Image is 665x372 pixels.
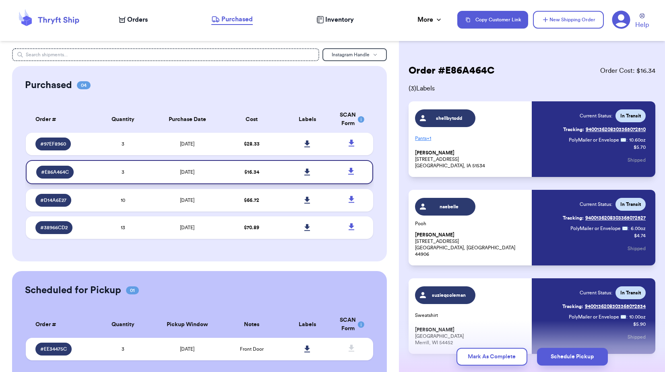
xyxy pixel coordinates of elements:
[415,327,527,346] p: [GEOGRAPHIC_DATA] Merrill, WI 54452
[244,225,259,230] span: $ 70.89
[409,64,495,77] h2: Order # E86A464C
[279,106,335,133] th: Labels
[563,212,646,224] a: Tracking:9400136208303365072527
[316,15,354,25] a: Inventory
[628,151,646,169] button: Shipped
[122,170,124,175] span: 3
[325,15,354,25] span: Inventory
[570,226,628,231] span: PolyMailer or Envelope ✉️
[41,169,69,175] span: # E86A464C
[430,203,468,210] span: naebelle
[127,15,148,25] span: Orders
[563,123,646,136] a: Tracking:9400136208303365072510
[26,106,95,133] th: Order #
[628,225,629,232] span: :
[620,290,641,296] span: In Transit
[620,201,641,208] span: In Transit
[224,106,279,133] th: Cost
[224,311,279,338] th: Notes
[121,198,125,203] span: 10
[417,15,443,25] div: More
[244,198,259,203] span: $ 66.72
[635,20,649,30] span: Help
[415,150,454,156] span: [PERSON_NAME]
[629,314,646,320] span: 10.00 oz
[95,106,151,133] th: Quantity
[151,311,224,338] th: Pickup Window
[580,113,612,119] span: Current Status:
[631,225,646,232] span: 6.00 oz
[628,328,646,346] button: Shipped
[569,314,626,319] span: PolyMailer or Envelope ✉️
[240,347,264,351] span: Front Door
[415,312,527,319] p: Sweatshirt
[26,311,95,338] th: Order #
[563,126,584,133] span: Tracking:
[121,225,125,230] span: 13
[415,220,527,227] p: Pooh
[40,346,67,352] span: # EE34475C
[151,106,224,133] th: Purchase Date
[340,111,363,128] div: SCAN Form
[415,232,527,257] p: [STREET_ADDRESS] [GEOGRAPHIC_DATA], [GEOGRAPHIC_DATA] 44906
[415,327,454,333] span: [PERSON_NAME]
[126,286,139,294] span: 01
[77,81,91,89] span: 04
[563,215,584,221] span: Tracking:
[244,142,260,146] span: $ 28.33
[180,198,194,203] span: [DATE]
[415,132,527,145] p: Pants
[580,201,612,208] span: Current Status:
[628,240,646,257] button: Shipped
[580,290,612,296] span: Current Status:
[122,347,124,351] span: 3
[40,197,66,203] span: # D14A6E27
[634,232,646,239] p: $ 4.74
[180,225,194,230] span: [DATE]
[95,311,151,338] th: Quantity
[533,11,604,29] button: New Shipping Order
[211,14,253,25] a: Purchased
[629,137,646,143] span: 10.60 oz
[180,170,194,175] span: [DATE]
[180,347,194,351] span: [DATE]
[430,292,468,298] span: suzieqcoleman
[457,11,528,29] button: Copy Customer Link
[620,113,641,119] span: In Transit
[626,137,628,143] span: :
[40,224,68,231] span: # 38966CD2
[119,15,148,25] a: Orders
[332,52,370,57] span: Instagram Handle
[562,303,583,310] span: Tracking:
[244,170,259,175] span: $ 16.34
[634,144,646,150] p: $ 5.70
[600,66,655,76] span: Order Cost: $ 16.34
[633,321,646,327] p: $ 5.90
[427,136,431,141] span: + 1
[122,142,124,146] span: 3
[221,14,253,24] span: Purchased
[635,13,649,30] a: Help
[537,348,608,366] button: Schedule Pickup
[340,316,363,333] div: SCAN Form
[409,84,655,93] span: ( 3 ) Labels
[279,311,335,338] th: Labels
[25,79,72,92] h2: Purchased
[415,150,527,169] p: [STREET_ADDRESS] [GEOGRAPHIC_DATA], IA 51534
[430,115,468,121] span: shellbytodd
[626,314,628,320] span: :
[40,141,66,147] span: # 97EF8960
[322,48,387,61] button: Instagram Handle
[25,284,121,297] h2: Scheduled for Pickup
[12,48,320,61] input: Search shipments...
[415,232,454,238] span: [PERSON_NAME]
[569,138,626,142] span: PolyMailer or Envelope ✉️
[562,300,646,313] a: Tracking:9400136208303365072534
[180,142,194,146] span: [DATE]
[456,348,527,366] button: Mark As Complete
